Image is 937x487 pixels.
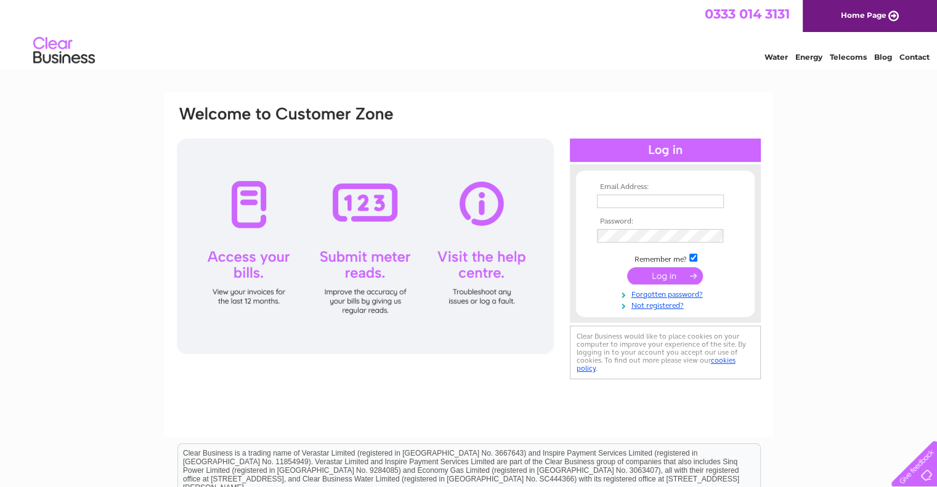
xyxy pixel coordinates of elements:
[597,288,737,299] a: Forgotten password?
[627,267,703,284] input: Submit
[594,252,737,264] td: Remember me?
[594,183,737,191] th: Email Address:
[594,217,737,226] th: Password:
[899,52,930,62] a: Contact
[795,52,822,62] a: Energy
[705,6,790,22] a: 0333 014 3131
[178,7,760,60] div: Clear Business is a trading name of Verastar Limited (registered in [GEOGRAPHIC_DATA] No. 3667643...
[33,32,95,70] img: logo.png
[874,52,892,62] a: Blog
[570,326,761,379] div: Clear Business would like to place cookies on your computer to improve your experience of the sit...
[577,356,736,372] a: cookies policy
[830,52,867,62] a: Telecoms
[597,299,737,310] a: Not registered?
[765,52,788,62] a: Water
